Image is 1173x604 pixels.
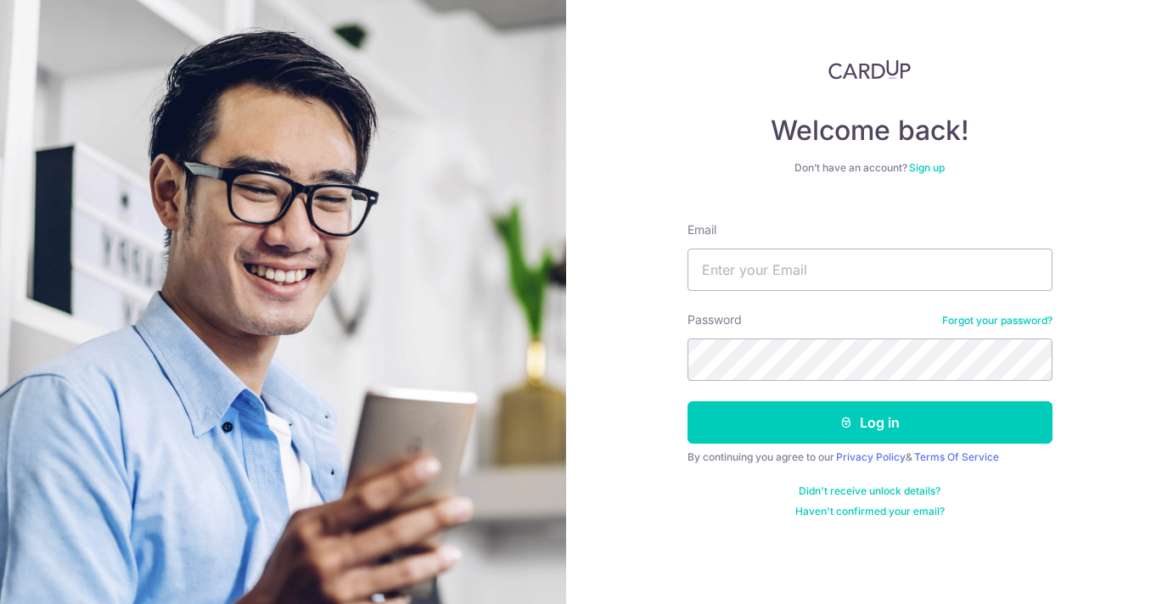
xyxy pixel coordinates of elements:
[688,311,742,328] label: Password
[914,450,999,463] a: Terms Of Service
[828,59,912,80] img: CardUp Logo
[942,314,1052,327] a: Forgot your password?
[688,114,1052,148] h4: Welcome back!
[799,484,940,498] a: Didn't receive unlock details?
[688,401,1052,444] button: Log in
[688,450,1052,464] div: By continuing you agree to our &
[909,161,945,174] a: Sign up
[688,249,1052,291] input: Enter your Email
[688,161,1052,175] div: Don’t have an account?
[795,505,945,518] a: Haven't confirmed your email?
[836,450,906,463] a: Privacy Policy
[688,221,716,238] label: Email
